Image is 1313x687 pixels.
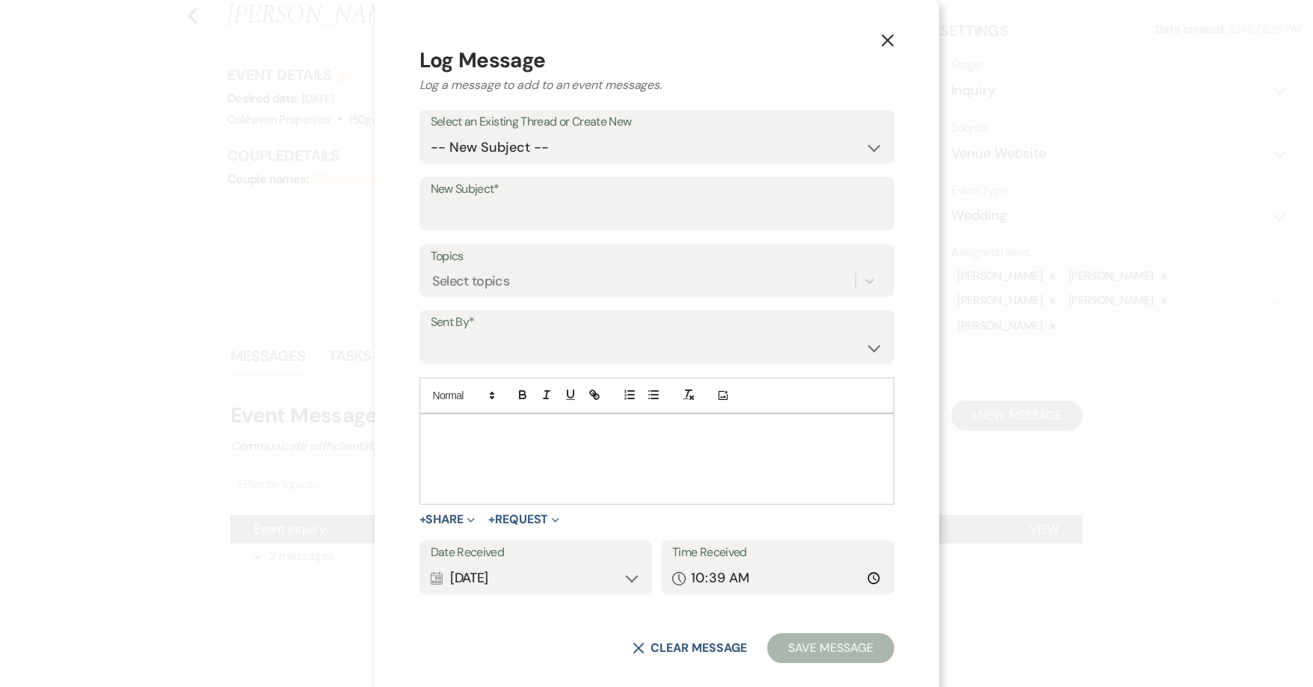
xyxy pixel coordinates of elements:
button: Request [488,514,559,526]
p: Log Message [419,45,894,76]
label: Date Received [431,542,642,564]
p: Log a message to add to an event messages. [419,76,894,94]
button: Clear message [633,642,746,654]
label: Select an Existing Thread or Create New [431,111,883,133]
label: New Subject* [431,179,883,200]
button: Share [419,514,476,526]
label: Topics [431,246,883,268]
div: Select topics [432,271,510,292]
label: Sent By* [431,312,883,333]
span: + [419,514,426,526]
button: Save Message [767,633,894,663]
div: [DATE] [431,564,642,593]
span: + [488,514,495,526]
label: Time Received [672,542,883,564]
